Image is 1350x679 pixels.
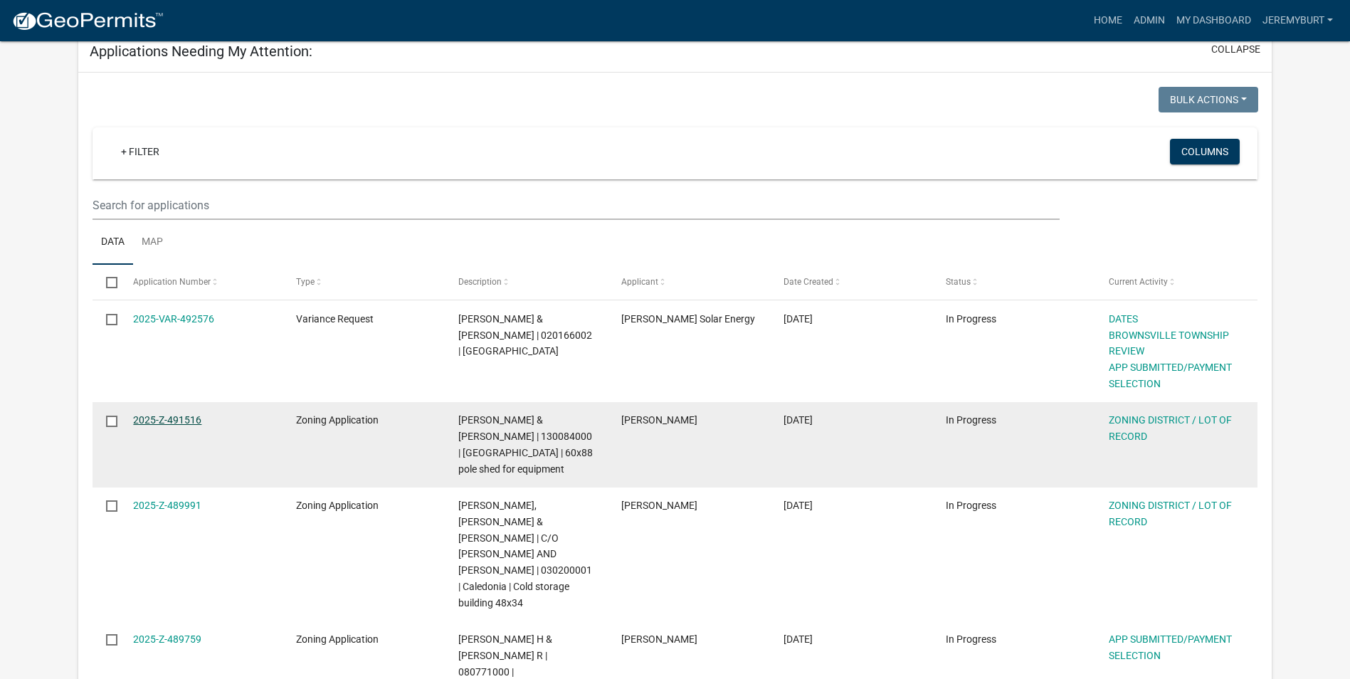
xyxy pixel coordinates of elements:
a: DATES [1109,313,1138,325]
datatable-header-cell: Description [445,265,607,299]
span: JUDITH E MASSMAN [621,500,697,511]
a: 2025-VAR-492576 [133,313,214,325]
a: ZONING DISTRICT / LOT OF RECORD [1109,500,1232,527]
span: Zoning Application [296,414,379,426]
span: 10/08/2025 [784,633,813,645]
a: 2025-Z-489759 [133,633,201,645]
datatable-header-cell: Application Number [120,265,282,299]
span: SOLUM,JAY R & JESSICA H | 130084000 | Spring Grove | 60x88 pole shed for equipment [458,414,593,474]
a: ZONING DISTRICT / LOT OF RECORD [1109,414,1232,442]
datatable-header-cell: Date Created [770,265,932,299]
datatable-header-cell: Applicant [607,265,769,299]
span: Zoning Application [296,633,379,645]
span: Applicant [621,277,658,287]
span: Zoning Application [296,500,379,511]
a: My Dashboard [1171,7,1257,34]
button: Columns [1170,139,1240,164]
span: Calvin H Pasvogel [621,633,697,645]
span: 10/13/2025 [784,414,813,426]
span: Type [296,277,315,287]
span: In Progress [946,633,996,645]
span: Status [946,277,971,287]
span: WARNE,CHAD MASSMAN & CARRIE | C/O GARY AND JUDITH MASSMAN | 030200001 | Caledonia | Cold storage ... [458,500,592,609]
a: 2025-Z-491516 [133,414,201,426]
span: Olson Solar Energy [621,313,755,325]
a: Data [93,220,133,265]
a: APP SUBMITTED/PAYMENT SELECTION [1109,633,1232,661]
span: In Progress [946,500,996,511]
a: Map [133,220,172,265]
span: Variance Request [296,313,374,325]
datatable-header-cell: Status [932,265,1095,299]
span: Date Created [784,277,833,287]
a: BROWNSVILLE TOWNSHIP REVIEW [1109,330,1229,357]
datatable-header-cell: Current Activity [1095,265,1257,299]
span: Description [458,277,502,287]
span: Application Number [133,277,211,287]
span: KUSUMA,BENNY & SHAWNA BONNETT | 020166002 | Brownsville [458,313,592,357]
a: APP SUBMITTED/PAYMENT SELECTION [1109,362,1232,389]
a: Admin [1128,7,1171,34]
a: 2025-Z-489991 [133,500,201,511]
span: In Progress [946,313,996,325]
a: + Filter [110,139,171,164]
span: 10/08/2025 [784,500,813,511]
span: In Progress [946,414,996,426]
button: Bulk Actions [1159,87,1258,112]
datatable-header-cell: Select [93,265,120,299]
a: JeremyBurt [1257,7,1339,34]
span: 10/14/2025 [784,313,813,325]
span: Current Activity [1109,277,1168,287]
span: Jay R Solum [621,414,697,426]
a: Home [1088,7,1128,34]
datatable-header-cell: Type [283,265,445,299]
h5: Applications Needing My Attention: [90,43,312,60]
input: Search for applications [93,191,1060,220]
button: collapse [1211,42,1260,57]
